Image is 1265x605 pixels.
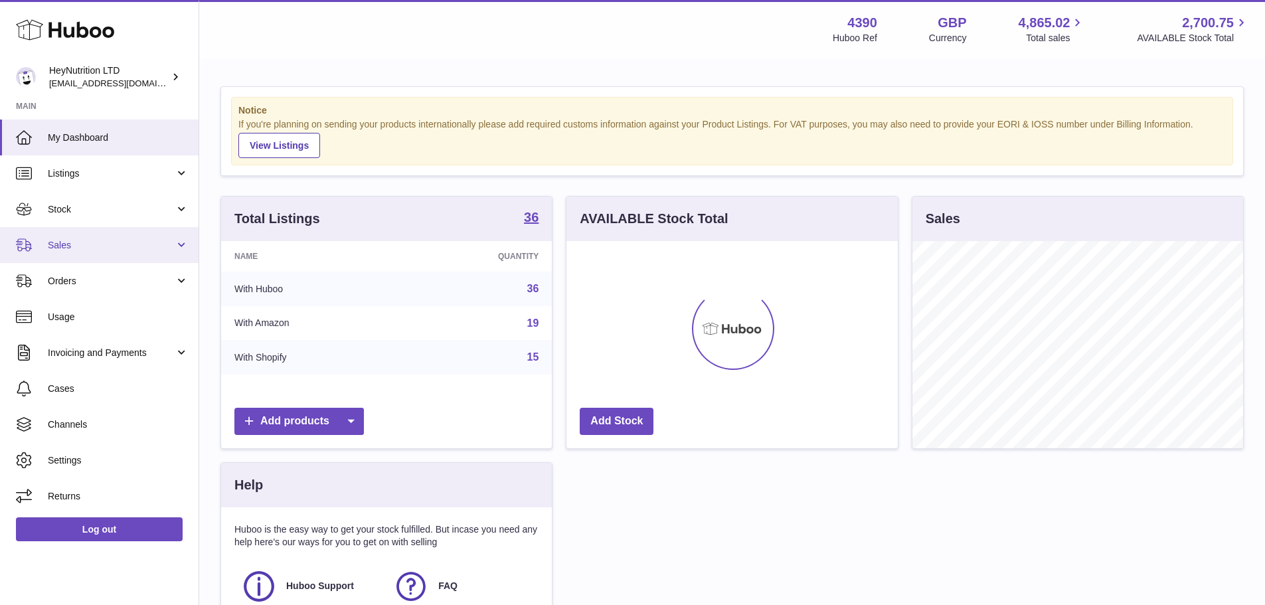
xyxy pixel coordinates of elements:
div: Huboo Ref [833,32,877,44]
strong: GBP [938,14,966,32]
a: Add products [234,408,364,435]
h3: Help [234,476,263,494]
span: Huboo Support [286,580,354,592]
td: With Shopify [221,340,402,375]
span: My Dashboard [48,131,189,144]
strong: Notice [238,104,1226,117]
span: Usage [48,311,189,323]
strong: 4390 [847,14,877,32]
a: Log out [16,517,183,541]
th: Quantity [402,241,552,272]
td: With Amazon [221,306,402,341]
a: 36 [524,211,539,226]
span: 2,700.75 [1182,14,1234,32]
a: 2,700.75 AVAILABLE Stock Total [1137,14,1249,44]
td: With Huboo [221,272,402,306]
a: 19 [527,317,539,329]
strong: 36 [524,211,539,224]
span: FAQ [438,580,458,592]
span: [EMAIL_ADDRESS][DOMAIN_NAME] [49,78,195,88]
span: 4,865.02 [1019,14,1070,32]
span: Invoicing and Payments [48,347,175,359]
a: 4,865.02 Total sales [1019,14,1086,44]
span: Settings [48,454,189,467]
th: Name [221,241,402,272]
span: Cases [48,383,189,395]
h3: AVAILABLE Stock Total [580,210,728,228]
img: internalAdmin-4390@internal.huboo.com [16,67,36,87]
span: AVAILABLE Stock Total [1137,32,1249,44]
div: HeyNutrition LTD [49,64,169,90]
a: Huboo Support [241,568,380,604]
a: 15 [527,351,539,363]
span: Listings [48,167,175,180]
span: Channels [48,418,189,431]
span: Stock [48,203,175,216]
a: View Listings [238,133,320,158]
div: If you're planning on sending your products internationally please add required customs informati... [238,118,1226,158]
span: Orders [48,275,175,288]
div: Currency [929,32,967,44]
p: Huboo is the easy way to get your stock fulfilled. But incase you need any help here's our ways f... [234,523,539,549]
span: Returns [48,490,189,503]
a: FAQ [393,568,532,604]
h3: Sales [926,210,960,228]
a: 36 [527,283,539,294]
span: Sales [48,239,175,252]
a: Add Stock [580,408,653,435]
span: Total sales [1026,32,1085,44]
h3: Total Listings [234,210,320,228]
